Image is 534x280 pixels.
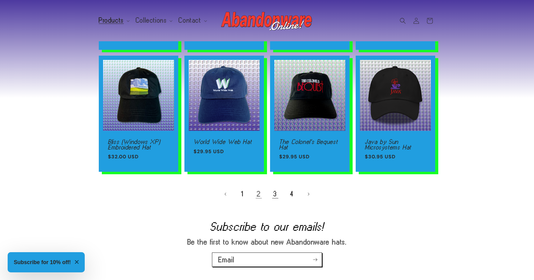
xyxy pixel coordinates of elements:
[235,187,249,201] a: Page 1
[175,14,209,27] summary: Contact
[160,238,374,246] p: Be the first to know about new Abandonware hats.
[179,18,201,23] span: Contact
[132,14,175,27] summary: Collections
[28,222,506,231] h2: Subscribe to our emails!
[95,14,132,27] summary: Products
[219,6,315,35] a: Abandonware
[252,187,265,201] a: Page 2
[99,187,435,201] nav: Pagination
[194,139,255,145] a: World Wide Web Hat
[285,187,299,201] a: Page 4
[99,18,124,23] span: Products
[219,187,232,201] a: Previous page
[136,18,167,23] span: Collections
[269,187,282,201] a: Page 3
[279,139,340,150] a: The Colonel's Bequest Hat
[365,139,426,150] a: Java by Sun Microsystems Hat
[212,253,322,267] input: Email
[396,14,410,28] summary: Search
[302,187,315,201] a: Next page
[108,139,169,150] a: Bliss (Windows XP) Embroidered Hat
[221,9,313,33] img: Abandonware
[308,252,322,267] button: Subscribe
